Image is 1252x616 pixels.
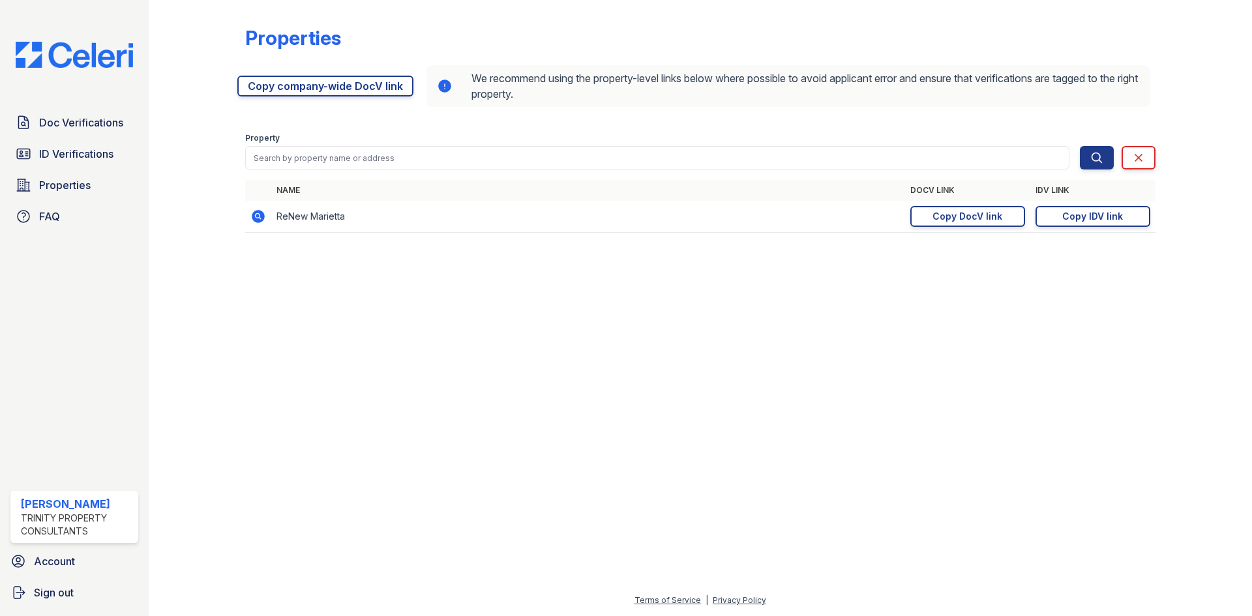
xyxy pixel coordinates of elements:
span: Sign out [34,585,74,600]
div: Copy DocV link [932,210,1002,223]
span: Properties [39,177,91,193]
th: DocV Link [905,180,1030,201]
td: ReNew Marietta [271,201,905,233]
a: Account [5,548,143,574]
div: | [706,595,708,605]
a: Copy IDV link [1036,206,1150,227]
a: Copy DocV link [910,206,1025,227]
th: Name [271,180,905,201]
a: Sign out [5,579,143,606]
span: ID Verifications [39,146,113,162]
a: Terms of Service [634,595,701,605]
div: Properties [245,26,341,50]
a: Properties [10,172,138,198]
a: FAQ [10,203,138,229]
a: ID Verifications [10,141,138,167]
img: CE_Logo_Blue-a8612792a0a2168367f1c8372b55b34899dd931a85d93a1a3d3e32e68fde9ad4.png [5,42,143,68]
a: Copy company-wide DocV link [237,76,413,96]
th: IDV Link [1030,180,1155,201]
span: Account [34,553,75,569]
label: Property [245,133,280,143]
div: Trinity Property Consultants [21,512,133,538]
div: We recommend using the property-level links below where possible to avoid applicant error and ens... [426,65,1150,107]
a: Privacy Policy [713,595,766,605]
span: Doc Verifications [39,115,123,130]
a: Doc Verifications [10,110,138,136]
input: Search by property name or address [245,146,1069,169]
div: [PERSON_NAME] [21,496,133,512]
span: FAQ [39,209,60,224]
div: Copy IDV link [1062,210,1123,223]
